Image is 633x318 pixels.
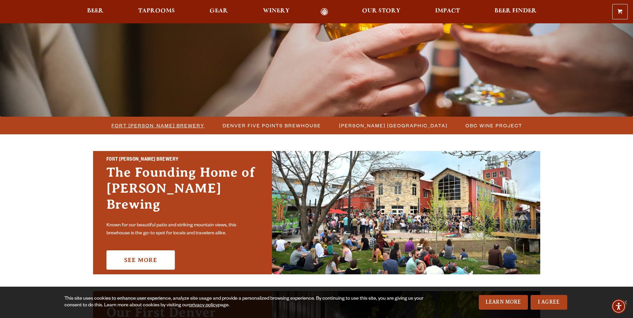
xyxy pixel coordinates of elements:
[531,295,567,310] a: I Agree
[107,121,208,130] a: Fort [PERSON_NAME] Brewery
[461,121,526,130] a: OBC Wine Project
[111,121,205,130] span: Fort [PERSON_NAME] Brewery
[431,8,464,16] a: Impact
[611,299,626,314] div: Accessibility Menu
[435,8,460,14] span: Impact
[495,8,537,14] span: Beer Finder
[87,8,103,14] span: Beer
[479,295,528,310] a: Learn More
[219,121,324,130] a: Denver Five Points Brewhouse
[358,8,405,16] a: Our Story
[64,296,424,309] div: This site uses cookies to enhance user experience, analyze site usage and provide a personalized ...
[210,8,228,14] span: Gear
[465,121,522,130] span: OBC Wine Project
[490,8,541,16] a: Beer Finder
[272,151,540,274] img: Fort Collins Brewery & Taproom'
[134,8,179,16] a: Taprooms
[106,156,259,164] h2: Fort [PERSON_NAME] Brewery
[205,8,232,16] a: Gear
[362,8,400,14] span: Our Story
[335,121,451,130] a: [PERSON_NAME] [GEOGRAPHIC_DATA]
[106,222,259,238] p: Known for our beautiful patio and striking mountain views, this brewhouse is the go-to spot for l...
[189,303,218,308] a: privacy policy
[223,121,321,130] span: Denver Five Points Brewhouse
[106,250,175,270] a: See More
[312,8,337,16] a: Odell Home
[259,8,294,16] a: Winery
[339,121,447,130] span: [PERSON_NAME] [GEOGRAPHIC_DATA]
[83,8,108,16] a: Beer
[106,164,259,219] h3: The Founding Home of [PERSON_NAME] Brewing
[263,8,290,14] span: Winery
[138,8,175,14] span: Taprooms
